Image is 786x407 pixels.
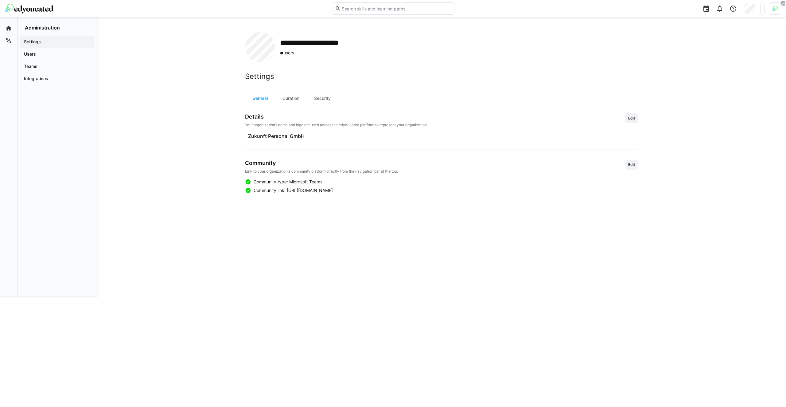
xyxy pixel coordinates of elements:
[280,50,339,56] span: users
[245,169,398,174] p: Link to your organization's community platform directly from the navigation bar at the top.
[625,113,638,123] button: Edit
[625,160,638,170] button: Edit
[275,91,307,106] div: Curation
[245,123,428,127] p: Your organization’s name and logo are used across the edyoucated platform to represent your organ...
[245,160,398,166] h3: Community
[341,6,451,11] input: Search skills and learning paths…
[245,91,275,106] div: General
[254,187,333,194] span: Community link: [URL][DOMAIN_NAME]
[245,113,428,120] h3: Details
[628,162,636,167] span: Edit
[254,179,322,185] span: Community type: Microsoft Teams
[307,91,338,106] div: Security
[628,116,636,121] span: Edit
[245,72,638,81] h2: Settings
[248,132,305,140] span: Zukunft Personal GmbH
